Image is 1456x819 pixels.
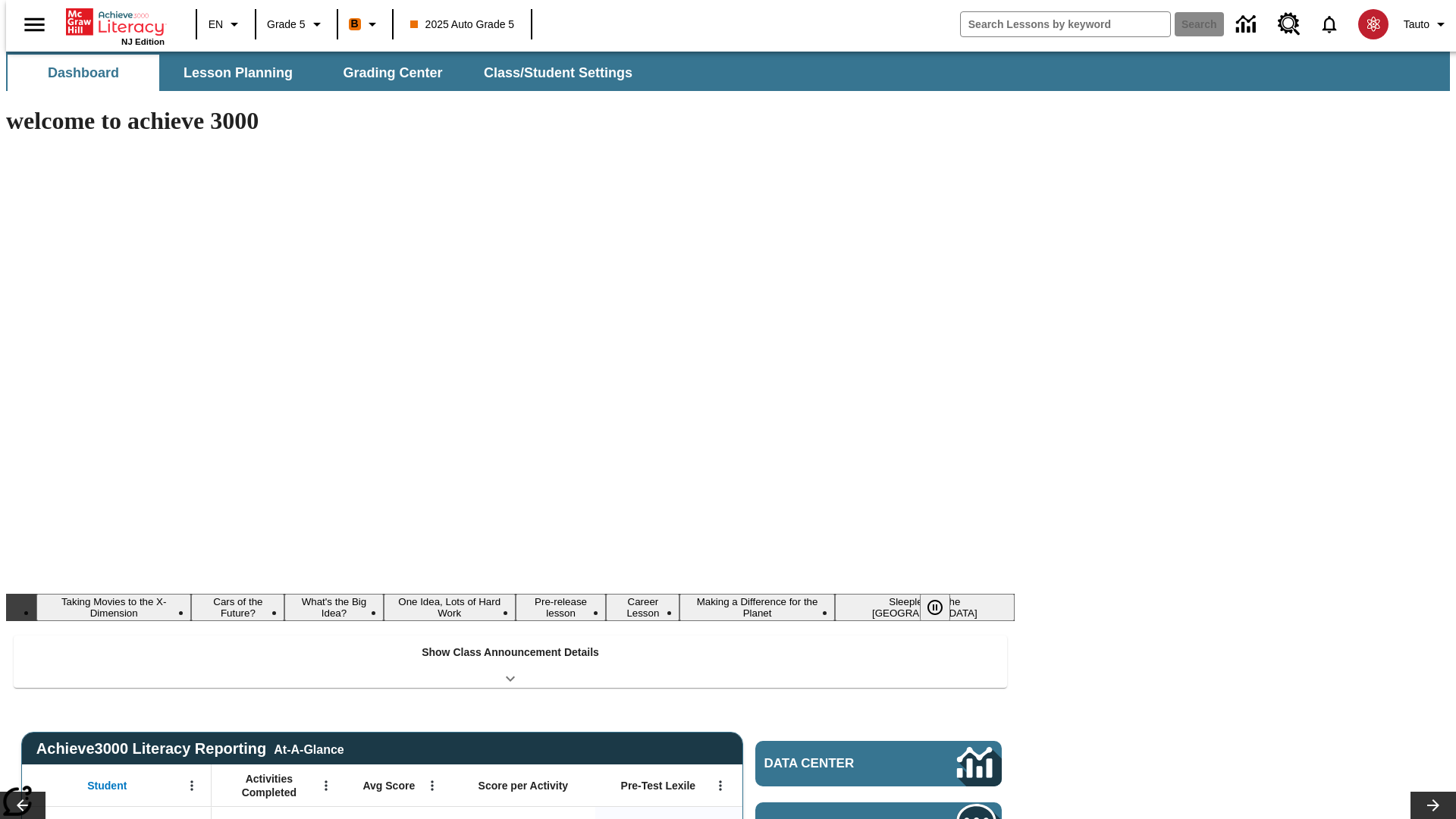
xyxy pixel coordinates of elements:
button: Slide 7 Making a Difference for the Planet [679,594,834,621]
button: Open Menu [315,774,337,797]
button: Boost Class color is orange. Change class color [343,11,388,38]
div: SubNavbar [6,52,1450,91]
button: Slide 6 Career Lesson [606,594,679,621]
span: Student [87,779,127,792]
span: NJ Edition [121,37,165,46]
a: Data Center [755,741,1002,786]
div: Pause [920,594,965,621]
input: search field [961,12,1170,36]
h1: welcome to achieve 3000 [6,107,1015,135]
a: Notifications [1310,5,1349,44]
button: Slide 2 Cars of the Future? [191,594,284,621]
button: Lesson Planning [162,55,314,91]
button: Lesson carousel, Next [1410,792,1456,819]
span: Activities Completed [219,772,319,799]
button: Slide 1 Taking Movies to the X-Dimension [36,594,191,621]
button: Open Menu [180,774,203,797]
button: Open side menu [12,2,57,47]
span: Achieve3000 Literacy Reporting [36,740,344,758]
a: Resource Center, Will open in new tab [1269,4,1310,45]
button: Class/Student Settings [472,55,645,91]
span: 2025 Auto Grade 5 [410,17,515,33]
div: At-A-Glance [274,740,344,757]
span: Avg Score [362,779,415,792]
button: Open Menu [709,774,732,797]
div: Show Class Announcement Details [14,635,1007,688]
button: Slide 5 Pre-release lesson [516,594,606,621]
span: EN [209,17,223,33]
p: Show Class Announcement Details [422,645,599,661]
span: Grade 5 [267,17,306,33]
a: Home [66,7,165,37]
span: Pre-Test Lexile [621,779,696,792]
button: Select a new avatar [1349,5,1398,44]
button: Open Menu [421,774,444,797]
button: Pause [920,594,950,621]
img: avatar image [1358,9,1389,39]
span: Score per Activity [479,779,569,792]
button: Grade: Grade 5, Select a grade [261,11,332,38]
span: Tauto [1404,17,1429,33]
button: Language: EN, Select a language [202,11,250,38]
button: Slide 4 One Idea, Lots of Hard Work [384,594,516,621]
button: Grading Center [317,55,469,91]
div: Home [66,5,165,46]
button: Profile/Settings [1398,11,1456,38]
button: Slide 3 What's the Big Idea? [284,594,383,621]
button: Slide 8 Sleepless in the Animal Kingdom [835,594,1015,621]
div: SubNavbar [6,55,646,91]
span: Data Center [764,756,906,771]
span: B [351,14,359,33]
button: Dashboard [8,55,159,91]
a: Data Center [1227,4,1269,45]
